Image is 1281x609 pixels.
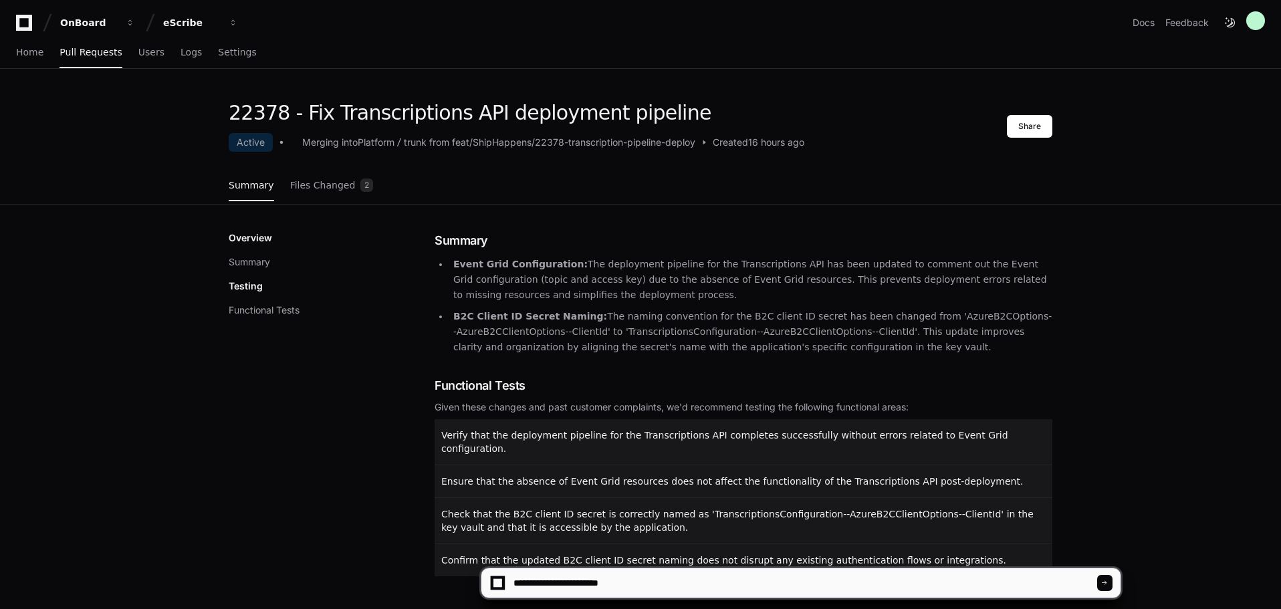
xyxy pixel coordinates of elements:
[163,16,221,29] div: eScribe
[453,311,607,322] strong: B2C Client ID Secret Naming:
[229,181,274,189] span: Summary
[453,257,1052,302] p: The deployment pipeline for the Transcriptions API has been updated to comment out the Event Grid...
[181,48,202,56] span: Logs
[16,48,43,56] span: Home
[229,231,272,245] p: Overview
[229,303,300,317] button: Functional Tests
[16,37,43,68] a: Home
[435,376,526,395] span: Functional Tests
[1007,115,1052,138] button: Share
[181,37,202,68] a: Logs
[60,16,118,29] div: OnBoard
[1165,16,1209,29] button: Feedback
[218,37,256,68] a: Settings
[138,48,164,56] span: Users
[229,101,804,125] h1: 22378 - Fix Transcriptions API deployment pipeline
[1133,16,1155,29] a: Docs
[158,11,243,35] button: eScribe
[713,136,748,149] span: Created
[358,136,394,149] div: Platform
[748,136,804,149] span: 16 hours ago
[435,400,1052,414] div: Given these changes and past customer complaints, we'd recommend testing the following functional...
[435,231,1052,250] h1: Summary
[441,430,1008,454] span: Verify that the deployment pipeline for the Transcriptions API completes successfully without err...
[229,133,273,152] div: Active
[60,37,122,68] a: Pull Requests
[218,48,256,56] span: Settings
[302,136,358,149] div: Merging into
[138,37,164,68] a: Users
[360,178,373,192] span: 2
[441,555,1006,566] span: Confirm that the updated B2C client ID secret naming does not disrupt any existing authentication...
[55,11,140,35] button: OnBoard
[453,309,1052,354] p: The naming convention for the B2C client ID secret has been changed from 'AzureB2COptions--AzureB...
[60,48,122,56] span: Pull Requests
[441,476,1023,487] span: Ensure that the absence of Event Grid resources does not affect the functionality of the Transcri...
[229,279,263,293] p: Testing
[453,259,588,269] strong: Event Grid Configuration:
[290,181,356,189] span: Files Changed
[229,255,270,269] button: Summary
[404,136,695,149] div: trunk from feat/ShipHappens/22378-transcription-pipeline-deploy
[441,509,1034,533] span: Check that the B2C client ID secret is correctly named as 'TranscriptionsConfiguration--AzureB2CC...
